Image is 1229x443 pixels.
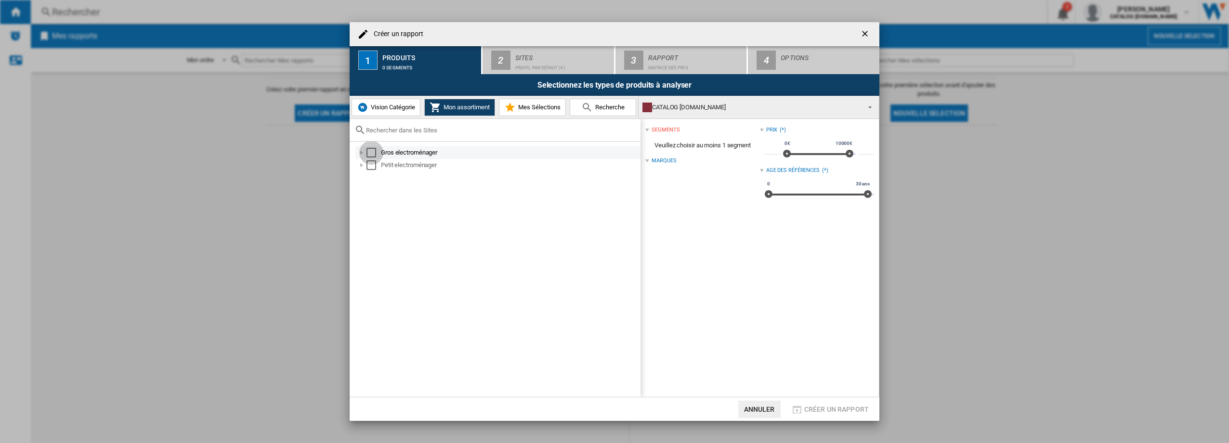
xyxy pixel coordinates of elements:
span: Créer un rapport [804,405,869,413]
div: 1 [358,51,378,70]
div: 0 segments [382,60,477,70]
button: Annuler [738,401,781,418]
div: 2 [491,51,510,70]
span: 30 ans [854,180,871,188]
span: 0 [766,180,771,188]
span: 10000€ [834,140,854,147]
md-checkbox: Select [366,160,381,170]
button: Vision Catégorie [352,99,420,116]
h4: Créer un rapport [369,29,424,39]
span: Mon assortiment [441,104,490,111]
span: 0€ [783,140,792,147]
div: Petit electroménager [381,160,639,170]
div: Rapport [648,50,743,60]
button: 1 Produits 0 segments [350,46,482,74]
div: Prix [766,126,778,134]
button: Mes Sélections [499,99,566,116]
div: Marques [652,157,676,165]
div: Profil par défaut (4) [515,60,610,70]
span: Mes Sélections [516,104,561,111]
button: Recherche [570,99,636,116]
span: Recherche [593,104,625,111]
div: Sites [515,50,610,60]
button: getI18NText('BUTTONS.CLOSE_DIALOG') [856,25,876,44]
div: Options [781,50,876,60]
img: wiser-icon-blue.png [357,102,368,113]
div: Matrice des prix [648,60,743,70]
div: segments [652,126,680,134]
span: Veuillez choisir au moins 1 segment [645,136,759,155]
span: Vision Catégorie [368,104,415,111]
button: Mon assortiment [424,99,495,116]
div: Gros electroménager [381,148,639,157]
button: 3 Rapport Matrice des prix [615,46,748,74]
div: Produits [382,50,477,60]
div: CATALOG [DOMAIN_NAME] [642,101,860,114]
ng-md-icon: getI18NText('BUTTONS.CLOSE_DIALOG') [860,29,872,40]
button: 4 Options [748,46,879,74]
div: 4 [757,51,776,70]
button: 2 Sites Profil par défaut (4) [483,46,615,74]
button: Créer un rapport [788,401,872,418]
input: Rechercher dans les Sites [366,127,636,134]
div: 3 [624,51,643,70]
md-checkbox: Select [366,148,381,157]
div: Selectionnez les types de produits à analyser [350,74,879,96]
div: Age des références [766,167,820,174]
